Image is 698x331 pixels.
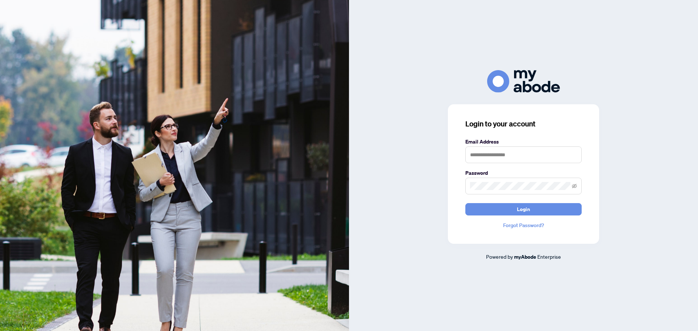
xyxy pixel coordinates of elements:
[514,253,536,261] a: myAbode
[465,203,582,215] button: Login
[537,253,561,260] span: Enterprise
[465,169,582,177] label: Password
[572,183,577,189] span: eye-invisible
[486,253,513,260] span: Powered by
[517,203,530,215] span: Login
[465,221,582,229] a: Forgot Password?
[465,138,582,146] label: Email Address
[465,119,582,129] h3: Login to your account
[487,70,560,92] img: ma-logo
